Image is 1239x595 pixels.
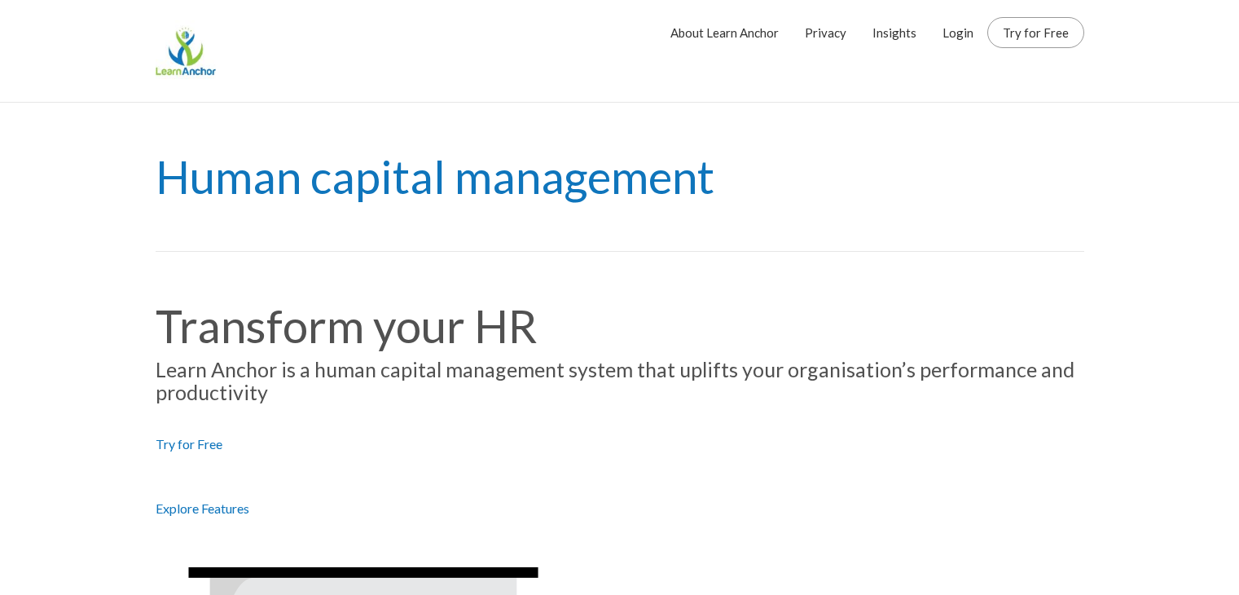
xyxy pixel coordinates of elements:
[156,500,249,516] a: Explore Features
[156,436,222,452] a: Try for Free
[872,12,916,53] a: Insights
[156,359,1084,403] h4: Learn Anchor is a human capital management system that uplifts your organisation’s performance an...
[1003,24,1069,41] a: Try for Free
[156,20,216,82] img: Learn Anchor
[805,12,846,53] a: Privacy
[156,301,1084,351] h1: Transform your HR
[156,103,1084,252] h1: Human capital management
[942,12,973,53] a: Login
[670,12,779,53] a: About Learn Anchor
